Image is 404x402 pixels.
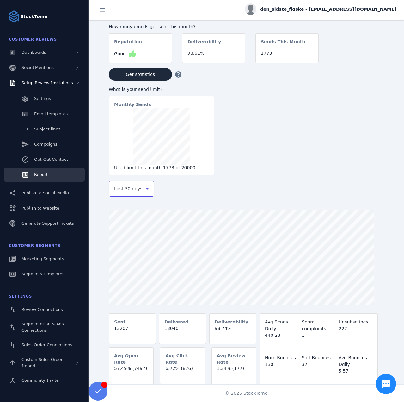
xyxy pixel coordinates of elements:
mat-card-subtitle: Avg Click Rate [165,353,199,365]
mat-card-content: 1773 [256,50,318,62]
a: Email templates [4,107,85,121]
button: Get statistics [109,68,172,81]
div: 5.57 [339,368,372,374]
a: Generate Support Tickets [4,217,85,230]
span: © 2025 StackTome [225,390,268,397]
a: Review Connections [4,303,85,317]
mat-card-subtitle: Deliverability [187,39,221,50]
div: Hard Bounces [265,355,299,361]
span: Dashboards [21,50,46,55]
span: Segments Templates [21,272,64,276]
div: 98.61% [187,50,240,57]
a: Campaigns [4,137,85,151]
span: Opt-Out Contact [34,157,68,162]
mat-card-subtitle: Sends This Month [261,39,305,50]
span: Segmentation & Ads Connections [21,322,64,333]
mat-card-subtitle: Monthly Sends [114,101,151,108]
div: 130 [265,361,299,368]
mat-card-content: 98.74% [210,325,256,337]
a: Segmentation & Ads Connections [4,318,85,337]
div: Avg Sends Daily [265,319,299,332]
span: Publish to Social Media [21,191,69,195]
a: Subject lines [4,122,85,136]
a: Marketing Segments [4,252,85,266]
span: Marketing Segments [21,256,64,261]
span: Customer Segments [9,243,60,248]
span: Setup Review Invitations [21,80,73,85]
div: Used limit this month 1773 of 20000 [114,165,209,171]
span: Sales Order Connections [21,342,72,347]
span: Customer Reviews [9,37,57,41]
a: Opt-Out Contact [4,153,85,166]
div: What is your send limit? [109,86,214,93]
mat-card-subtitle: Avg Review Rate [217,353,251,365]
a: Sales Order Connections [4,338,85,352]
mat-card-content: 13207 [109,325,156,337]
span: Last 30 days [114,185,143,192]
a: Segments Templates [4,267,85,281]
a: Publish to Website [4,201,85,215]
div: 37 [302,361,336,368]
div: 440.23 [265,332,299,339]
span: Good [114,51,126,57]
div: Unsubscribes [339,319,372,325]
span: Report [34,172,48,177]
a: Community Invite [4,374,85,387]
span: Settings [34,96,51,101]
mat-card-content: 6.72% (876) [160,365,205,377]
a: Publish to Social Media [4,186,85,200]
mat-card-content: 1.34% (177) [212,365,256,377]
span: den_sidste_flaske - [EMAIL_ADDRESS][DOMAIN_NAME] [260,6,396,13]
span: Community Invite [21,378,59,383]
img: Logo image [8,10,20,23]
span: Settings [9,294,32,298]
div: Soft Bounces [302,355,336,361]
div: Avg Bounces Daily [339,355,372,368]
span: Get statistics [126,72,155,77]
a: Report [4,168,85,182]
mat-card-content: 57.49% (7497) [109,365,153,377]
img: profile.jpg [245,3,256,15]
button: den_sidste_flaske - [EMAIL_ADDRESS][DOMAIN_NAME] [245,3,396,15]
mat-card-subtitle: Avg Open Rate [114,353,148,365]
span: Subject lines [34,127,60,131]
strong: StackTome [20,13,47,20]
mat-card-subtitle: Delivered [164,319,188,325]
span: Email templates [34,111,68,116]
mat-card-subtitle: Reputation [114,39,142,50]
div: 1 [302,332,336,339]
mat-icon: thumb_up [129,50,137,58]
span: Publish to Website [21,206,59,210]
mat-card-subtitle: Deliverability [215,319,248,325]
div: Spam complaints [302,319,336,332]
span: Review Connections [21,307,63,312]
div: 227 [339,325,372,332]
mat-card-content: 13040 [159,325,206,337]
mat-card-subtitle: Sent [114,319,125,325]
span: Generate Support Tickets [21,221,74,226]
a: Settings [4,92,85,106]
span: Campaigns [34,142,57,147]
span: Custom Sales Order Import [21,357,63,368]
span: Social Mentions [21,65,54,70]
div: How many emails get sent this month? [109,23,319,30]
